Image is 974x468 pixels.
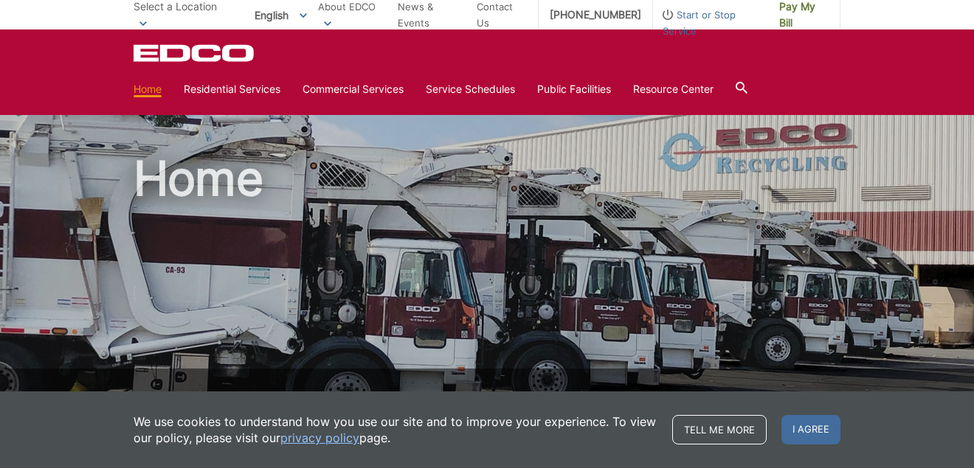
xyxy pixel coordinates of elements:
[303,81,404,97] a: Commercial Services
[426,81,515,97] a: Service Schedules
[672,415,767,444] a: Tell me more
[134,81,162,97] a: Home
[280,430,359,446] a: privacy policy
[134,44,256,62] a: EDCD logo. Return to the homepage.
[537,81,611,97] a: Public Facilities
[184,81,280,97] a: Residential Services
[781,415,840,444] span: I agree
[243,3,318,27] span: English
[134,413,657,446] p: We use cookies to understand how you use our site and to improve your experience. To view our pol...
[633,81,714,97] a: Resource Center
